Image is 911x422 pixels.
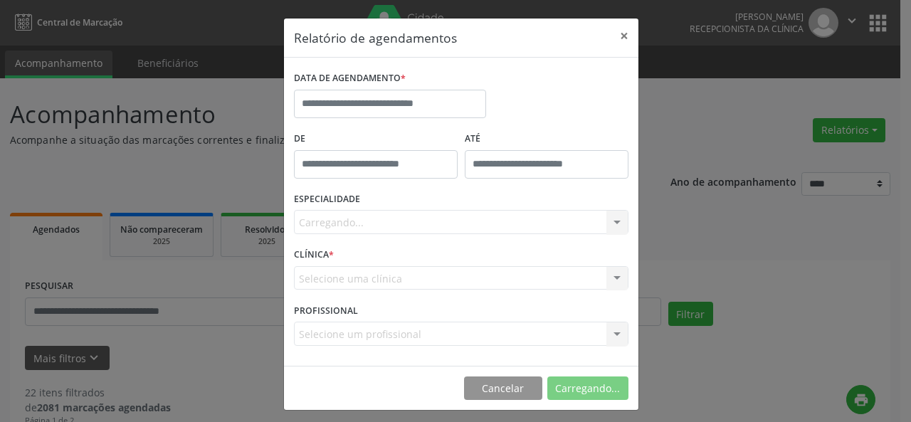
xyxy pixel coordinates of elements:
button: Close [610,19,638,53]
button: Carregando... [547,376,628,401]
label: DATA DE AGENDAMENTO [294,68,406,90]
label: CLÍNICA [294,244,334,266]
label: ESPECIALIDADE [294,189,360,211]
label: ATÉ [465,128,628,150]
label: De [294,128,458,150]
h5: Relatório de agendamentos [294,28,457,47]
label: PROFISSIONAL [294,300,358,322]
button: Cancelar [464,376,542,401]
